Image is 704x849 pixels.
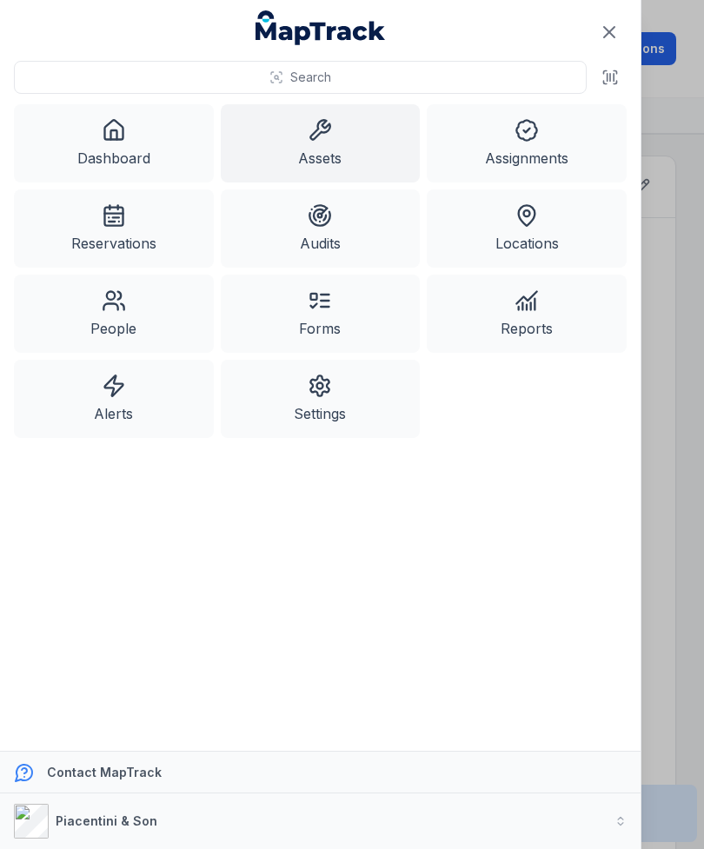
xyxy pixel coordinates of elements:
[427,104,627,182] a: Assignments
[591,14,628,50] button: Close navigation
[56,813,157,828] strong: Piacentini & Son
[221,360,421,438] a: Settings
[427,275,627,353] a: Reports
[221,189,421,268] a: Audits
[256,10,386,45] a: MapTrack
[14,189,214,268] a: Reservations
[221,104,421,182] a: Assets
[290,69,331,86] span: Search
[14,104,214,182] a: Dashboard
[47,765,162,779] strong: Contact MapTrack
[221,275,421,353] a: Forms
[14,61,587,94] button: Search
[427,189,627,268] a: Locations
[14,360,214,438] a: Alerts
[14,275,214,353] a: People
